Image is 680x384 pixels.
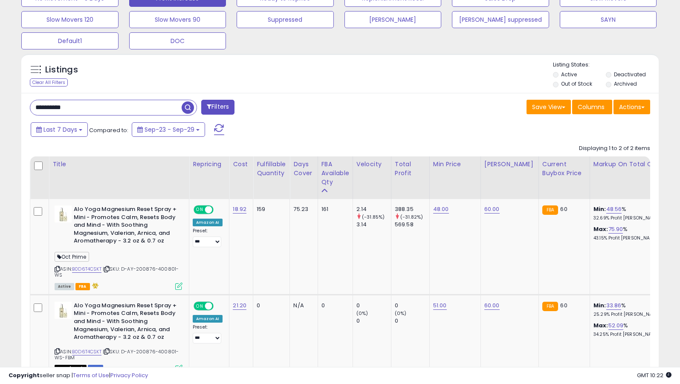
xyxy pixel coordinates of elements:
a: 52.09 [608,321,624,330]
a: 60.00 [484,301,500,310]
span: ON [194,302,205,309]
a: B0D6T4CSKT [72,348,101,355]
span: Compared to: [89,126,128,134]
div: 3.14 [356,221,391,228]
th: The percentage added to the cost of goods (COGS) that forms the calculator for Min & Max prices. [590,156,671,199]
button: Actions [613,100,650,114]
div: [PERSON_NAME] [484,160,535,169]
div: Total Profit [395,160,426,178]
b: Alo Yoga Magnesium Reset Spray + Mini - Promotes Calm, Resets Body and Mind - With Soothing Magne... [74,205,177,247]
i: hazardous material [90,283,99,289]
div: 0 [356,317,391,325]
button: Slow Movers 90 [129,11,226,28]
small: FBA [542,205,558,215]
p: 34.25% Profit [PERSON_NAME] [593,332,664,338]
button: Save View [527,100,571,114]
b: Alo Yoga Magnesium Reset Spray + Mini - Promotes Calm, Resets Body and Mind - With Soothing Magne... [74,302,177,344]
span: OFF [212,302,226,309]
small: (-31.82%) [400,214,423,220]
button: Last 7 Days [31,122,88,137]
b: Max: [593,321,608,329]
button: Sep-23 - Sep-29 [132,122,205,137]
strong: Copyright [9,371,40,379]
div: 159 [257,205,283,213]
div: 75.23 [293,205,311,213]
a: 48.56 [606,205,622,214]
div: % [593,302,664,318]
span: | SKU: D-AY-200876-400801-WS-FBM [55,348,179,361]
span: 60 [560,301,567,309]
div: Fulfillable Quantity [257,160,286,178]
div: ASIN: [55,205,182,289]
label: Archived [614,80,637,87]
button: Slow Movers 120 [21,11,119,28]
a: 51.00 [433,301,447,310]
img: 31UVrivyUsL._SL40_.jpg [55,302,72,319]
p: 25.29% Profit [PERSON_NAME] [593,312,664,318]
div: 0 [257,302,283,309]
a: 48.00 [433,205,449,214]
span: 60 [560,205,567,213]
div: 0 [395,302,429,309]
p: 32.69% Profit [PERSON_NAME] [593,215,664,221]
span: All listings currently available for purchase on Amazon [55,283,74,290]
div: 0 [395,317,429,325]
small: (0%) [356,310,368,317]
b: Min: [593,205,606,213]
span: Last 7 Days [43,125,77,134]
button: Suppressed [237,11,334,28]
div: % [593,322,664,338]
a: 18.92 [233,205,246,214]
a: Terms of Use [73,371,109,379]
div: % [593,205,664,221]
button: Filters [201,100,234,115]
div: Repricing [193,160,226,169]
div: % [593,225,664,241]
label: Deactivated [614,71,646,78]
span: OFF [212,206,226,214]
div: FBA Available Qty [321,160,349,187]
a: 21.20 [233,301,246,310]
a: 33.86 [606,301,622,310]
button: Default1 [21,32,119,49]
small: (-31.85%) [362,214,385,220]
a: B0D6T4CSKT [72,266,101,273]
span: Oct Prime [55,252,89,262]
div: 0 [321,302,346,309]
div: 569.58 [395,221,429,228]
span: FBA [75,283,90,290]
div: 161 [321,205,346,213]
div: Velocity [356,160,388,169]
div: Amazon AI [193,219,223,226]
div: 388.35 [395,205,429,213]
div: Cost [233,160,249,169]
span: Columns [578,103,605,111]
a: 75.90 [608,225,623,234]
b: Max: [593,225,608,233]
div: Displaying 1 to 2 of 2 items [579,144,650,153]
div: Markup on Total Cost [593,160,667,169]
div: Amazon AI [193,315,223,323]
span: 2025-10-7 10:22 GMT [637,371,671,379]
small: FBA [542,302,558,311]
div: N/A [293,302,311,309]
label: Out of Stock [561,80,592,87]
div: 0 [356,302,391,309]
div: seller snap | | [9,372,148,380]
button: Columns [572,100,612,114]
span: ON [194,206,205,214]
div: Title [52,160,185,169]
div: Min Price [433,160,477,169]
div: Preset: [193,228,223,247]
h5: Listings [45,64,78,76]
span: Sep-23 - Sep-29 [145,125,194,134]
div: 2.14 [356,205,391,213]
button: [PERSON_NAME] suppressed [452,11,549,28]
div: Days Cover [293,160,314,178]
div: Current Buybox Price [542,160,586,178]
span: | SKU: D-AY-200876-400801-WS [55,266,179,278]
a: Privacy Policy [110,371,148,379]
img: 31UVrivyUsL._SL40_.jpg [55,205,72,222]
div: Preset: [193,324,223,344]
small: (0%) [395,310,407,317]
